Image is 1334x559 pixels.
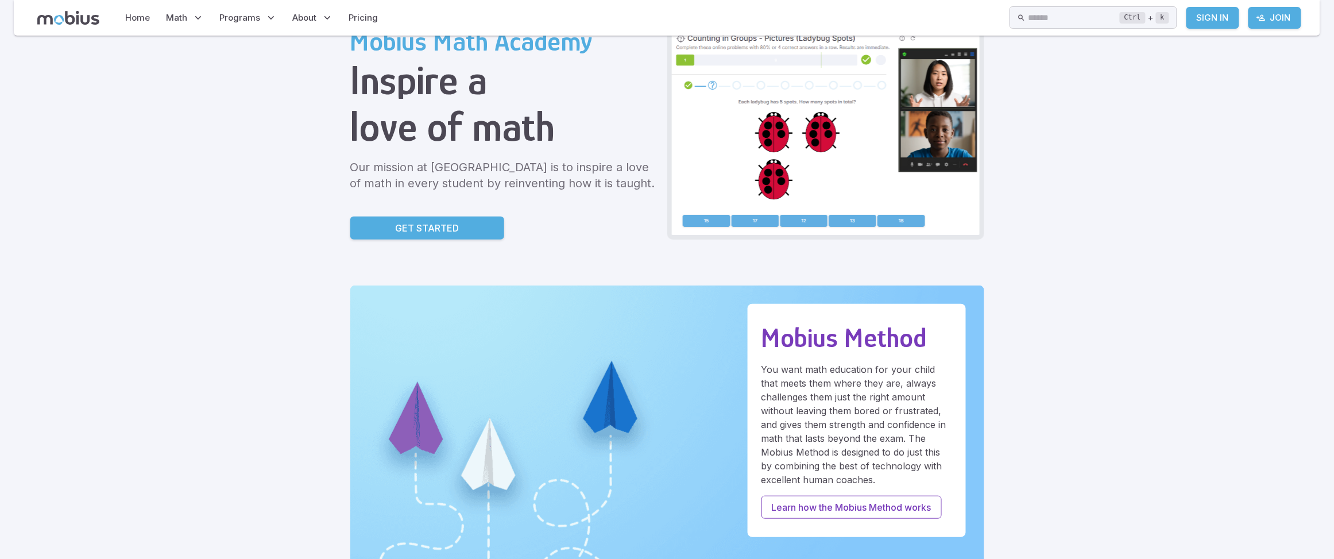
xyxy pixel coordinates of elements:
p: Get Started [395,221,459,235]
a: Sign In [1186,7,1239,29]
a: Pricing [346,5,382,31]
span: Programs [220,11,261,24]
p: Our mission at [GEOGRAPHIC_DATA] is to inspire a love of math in every student by reinventing how... [350,159,658,191]
span: About [293,11,317,24]
a: Home [122,5,154,31]
h1: love of math [350,103,658,150]
p: You want math education for your child that meets them where they are, always challenges them jus... [761,363,952,487]
h2: Mobius Math Academy [350,26,658,57]
h1: Inspire a [350,57,658,103]
a: Join [1248,7,1301,29]
kbd: Ctrl [1120,12,1146,24]
div: + [1120,11,1169,25]
a: Get Started [350,217,504,240]
span: Math [167,11,188,24]
a: Learn how the Mobius Method works [761,496,942,519]
kbd: k [1156,12,1169,24]
p: Learn how the Mobius Method works [772,500,931,514]
h2: Mobius Method [761,322,952,353]
img: Grade 2 Class [672,30,980,235]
